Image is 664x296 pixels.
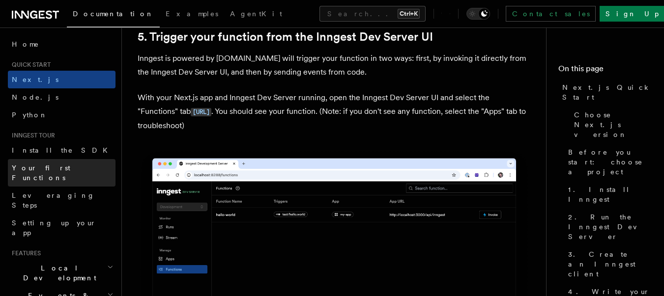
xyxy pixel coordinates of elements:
a: 1. Install Inngest [564,181,652,208]
span: Local Development [8,263,107,283]
a: Choose Next.js version [570,106,652,143]
a: Python [8,106,115,124]
button: Search...Ctrl+K [319,6,426,22]
span: Python [12,111,48,119]
kbd: Ctrl+K [398,9,420,19]
a: Next.js Quick Start [558,79,652,106]
p: With your Next.js app and Inngest Dev Server running, open the Inngest Dev Server UI and select t... [138,91,531,133]
a: 3. Create an Inngest client [564,245,652,283]
span: Next.js Quick Start [562,82,652,102]
span: Inngest tour [8,132,55,139]
span: Leveraging Steps [12,191,95,209]
a: 5. Trigger your function from the Inngest Dev Server UI [138,30,433,44]
a: [URL] [191,107,211,116]
span: 1. Install Inngest [568,185,652,204]
span: 3. Create an Inngest client [568,249,652,279]
span: Examples [166,10,218,18]
a: 2. Run the Inngest Dev Server [564,208,652,245]
h4: On this page [558,63,652,79]
span: AgentKit [230,10,282,18]
p: Inngest is powered by [DOMAIN_NAME] will trigger your function in two ways: first, by invoking it... [138,52,531,79]
a: Examples [160,3,224,27]
a: Leveraging Steps [8,187,115,214]
span: Before you start: choose a project [568,147,652,177]
button: Local Development [8,259,115,287]
span: Home [12,39,39,49]
a: AgentKit [224,3,288,27]
a: Contact sales [506,6,596,22]
a: Node.js [8,88,115,106]
span: 2. Run the Inngest Dev Server [568,212,652,242]
span: Quick start [8,61,51,69]
a: Install the SDK [8,141,115,159]
span: Next.js [12,76,58,83]
a: Setting up your app [8,214,115,242]
a: Documentation [67,3,160,27]
span: Your first Functions [12,164,70,182]
a: Next.js [8,71,115,88]
button: Toggle dark mode [466,8,490,20]
a: Before you start: choose a project [564,143,652,181]
span: Node.js [12,93,58,101]
a: Your first Functions [8,159,115,187]
span: Install the SDK [12,146,114,154]
a: Home [8,35,115,53]
span: Choose Next.js version [574,110,652,139]
span: Documentation [73,10,154,18]
span: Features [8,249,41,257]
span: Setting up your app [12,219,96,237]
code: [URL] [191,108,211,116]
